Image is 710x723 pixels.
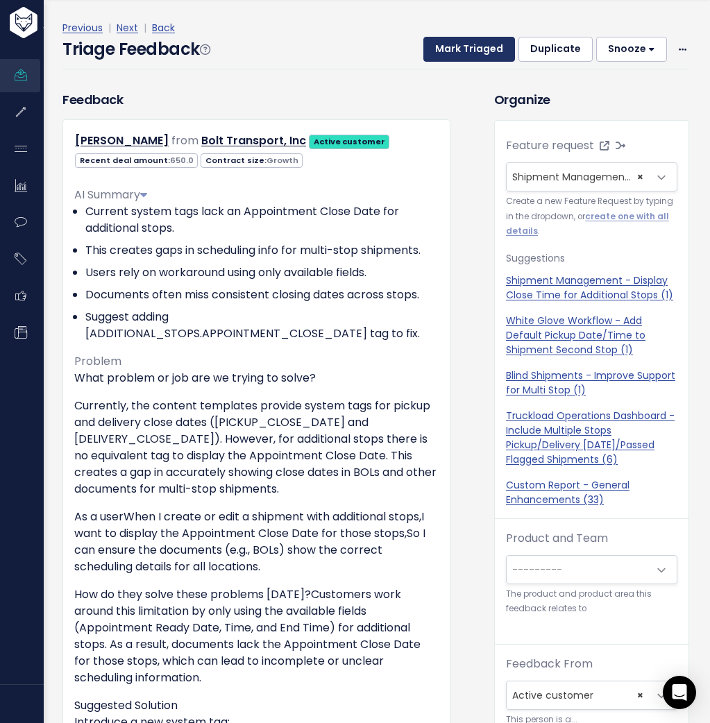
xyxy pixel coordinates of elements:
[85,309,439,342] li: Suggest adding [ADDITIONAL_STOPS.APPOINTMENT_CLOSE_DATE] tag to fix.
[201,133,306,148] a: Bolt Transport, Inc
[506,314,677,357] a: White Glove Workflow - Add Default Pickup Date/Time to Shipment Second Stop (1)
[267,155,298,166] span: Growth
[507,163,649,191] span: Shipment Management - Display Close Time for Additional Stops (1)
[74,353,121,369] span: Problem
[507,681,649,709] span: Active customer
[85,264,439,281] li: Users rely on workaround using only available fields.
[506,656,593,672] label: Feedback From
[62,90,123,109] h3: Feedback
[506,587,677,617] small: The product and product area this feedback relates to
[506,681,677,710] span: Active customer
[506,273,677,303] a: Shipment Management - Display Close Time for Additional Stops (1)
[506,137,594,154] label: Feature request
[117,21,138,35] a: Next
[85,287,439,303] li: Documents often miss consistent closing dates across stops.
[141,21,149,35] span: |
[506,250,677,267] p: Suggestions
[506,530,608,547] label: Product and Team
[596,37,667,62] button: Snooze
[518,37,593,62] button: Duplicate
[201,153,303,168] span: Contract size:
[85,242,439,259] li: This creates gaps in scheduling info for multi-stop shipments.
[637,681,643,709] span: ×
[663,676,696,709] div: Open Intercom Messenger
[314,136,385,147] strong: Active customer
[506,162,677,192] span: Shipment Management - Display Close Time for Additional Stops (1)
[75,153,198,168] span: Recent deal amount:
[6,7,114,38] img: logo-white.9d6f32f41409.svg
[62,37,210,62] h4: Triage Feedback
[74,398,439,497] p: Currently, the content templates provide system tags for pickup and delivery close dates ([PICKUP...
[74,370,439,386] p: What problem or job are we trying to solve?
[171,133,198,148] span: from
[74,187,147,203] span: AI Summary
[170,155,194,166] span: 650.0
[85,203,439,237] li: Current system tags lack an Appointment Close Date for additional stops.
[506,409,677,467] a: Truckload Operations Dashboard - Include Multiple Stops Pickup/Delivery [DATE]/Passed Flagged Shi...
[75,133,169,148] a: [PERSON_NAME]
[506,211,669,237] a: create one with all details
[423,37,515,62] button: Mark Triaged
[512,563,562,577] span: ---------
[105,21,114,35] span: |
[152,21,175,35] a: Back
[506,194,677,239] small: Create a new Feature Request by typing in the dropdown, or .
[74,586,439,686] p: How do they solve these problems [DATE]?Customers work around this limitation by only using the a...
[494,90,689,109] h3: Organize
[74,509,439,575] p: As a userWhen I create or edit a shipment with additional stops,I want to display the Appointment...
[637,163,643,191] span: ×
[506,368,677,398] a: Blind Shipments - Improve Support for Multi Stop (1)
[506,478,677,507] a: Custom Report - General Enhancements (33)
[62,21,103,35] a: Previous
